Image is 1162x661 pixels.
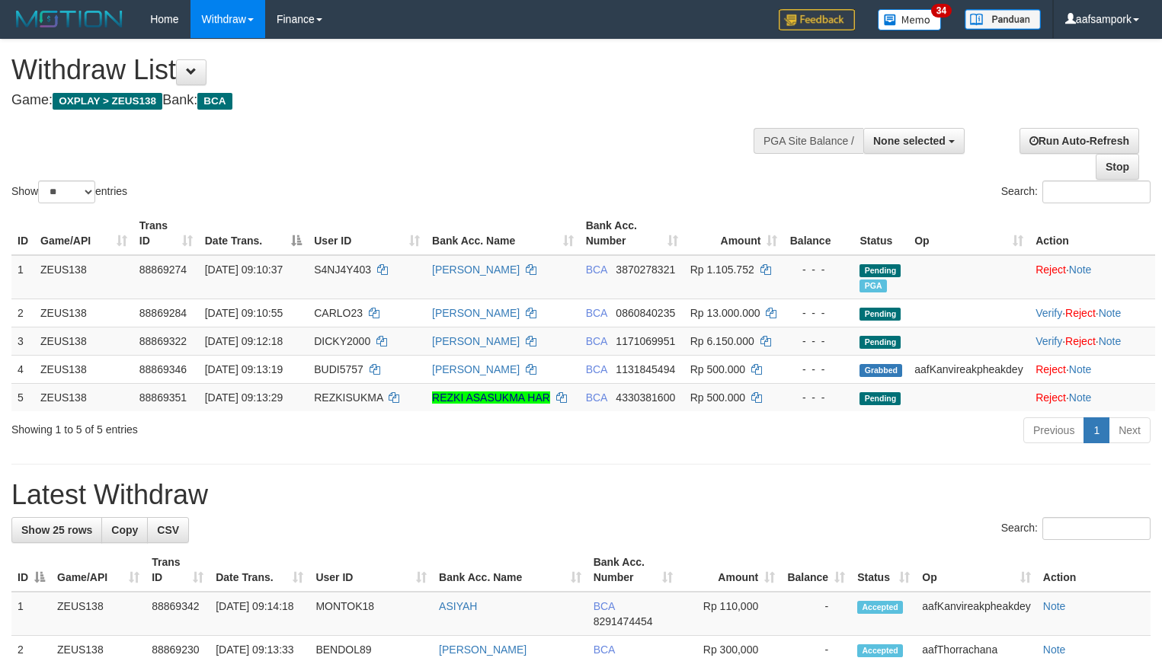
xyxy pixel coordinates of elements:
[851,548,916,592] th: Status: activate to sort column ascending
[783,212,853,255] th: Balance
[586,391,607,404] span: BCA
[1042,180,1151,203] input: Search:
[781,592,851,636] td: -
[859,308,901,321] span: Pending
[616,263,675,276] span: Copy 3870278321 to clipboard
[863,128,965,154] button: None selected
[51,548,146,592] th: Game/API: activate to sort column ascending
[690,391,745,404] span: Rp 500.000
[101,517,148,543] a: Copy
[34,383,133,411] td: ZEUS138
[34,212,133,255] th: Game/API: activate to sort column ascending
[616,363,675,375] span: Copy 1131845494 to clipboard
[205,391,283,404] span: [DATE] 09:13:29
[1096,154,1139,180] a: Stop
[11,383,34,411] td: 5
[586,363,607,375] span: BCA
[684,212,784,255] th: Amount: activate to sort column ascending
[1065,307,1096,319] a: Reject
[1043,600,1066,612] a: Note
[616,307,675,319] span: Copy 0860840235 to clipboard
[594,600,615,612] span: BCA
[580,212,684,255] th: Bank Acc. Number: activate to sort column ascending
[11,327,34,355] td: 3
[11,548,51,592] th: ID: activate to sort column descending
[1036,307,1062,319] a: Verify
[789,334,847,349] div: - - -
[139,263,187,276] span: 88869274
[309,592,433,636] td: MONTOK18
[1043,643,1066,656] a: Note
[1001,180,1151,203] label: Search:
[1029,212,1155,255] th: Action
[586,307,607,319] span: BCA
[857,601,903,614] span: Accepted
[690,363,745,375] span: Rp 500.000
[205,363,283,375] span: [DATE] 09:13:19
[1036,391,1066,404] a: Reject
[873,135,946,147] span: None selected
[439,643,527,656] a: [PERSON_NAME]
[157,524,179,536] span: CSV
[1029,327,1155,355] td: · ·
[432,263,520,276] a: [PERSON_NAME]
[11,212,34,255] th: ID
[859,264,901,277] span: Pending
[11,592,51,636] td: 1
[1001,517,1151,540] label: Search:
[309,548,433,592] th: User ID: activate to sort column ascending
[1069,363,1092,375] a: Note
[11,416,472,437] div: Showing 1 to 5 of 5 entries
[53,93,162,110] span: OXPLAY > ZEUS138
[616,391,675,404] span: Copy 4330381600 to clipboard
[139,391,187,404] span: 88869351
[1036,335,1062,347] a: Verify
[789,390,847,405] div: - - -
[1036,263,1066,276] a: Reject
[432,335,520,347] a: [PERSON_NAME]
[908,355,1029,383] td: aafKanvireakpheakdey
[1099,335,1122,347] a: Note
[308,212,426,255] th: User ID: activate to sort column ascending
[594,615,653,627] span: Copy 8291474454 to clipboard
[147,517,189,543] a: CSV
[1099,307,1122,319] a: Note
[11,180,127,203] label: Show entries
[1069,391,1092,404] a: Note
[1065,335,1096,347] a: Reject
[679,548,781,592] th: Amount: activate to sort column ascending
[34,299,133,327] td: ZEUS138
[111,524,138,536] span: Copy
[21,524,92,536] span: Show 25 rows
[1069,263,1092,276] a: Note
[11,355,34,383] td: 4
[205,335,283,347] span: [DATE] 09:12:18
[690,307,760,319] span: Rp 13.000.000
[1037,548,1151,592] th: Action
[853,212,908,255] th: Status
[146,548,210,592] th: Trans ID: activate to sort column ascending
[859,364,902,377] span: Grabbed
[314,363,363,375] span: BUDI5757
[789,262,847,277] div: - - -
[616,335,675,347] span: Copy 1171069951 to clipboard
[11,480,1151,510] h1: Latest Withdraw
[11,8,127,30] img: MOTION_logo.png
[205,307,283,319] span: [DATE] 09:10:55
[859,279,886,292] span: Marked by aafnoeunsreypich
[878,9,942,30] img: Button%20Memo.svg
[859,392,901,405] span: Pending
[205,263,283,276] span: [DATE] 09:10:37
[679,592,781,636] td: Rp 110,000
[11,93,760,108] h4: Game: Bank:
[433,548,587,592] th: Bank Acc. Name: activate to sort column ascending
[859,336,901,349] span: Pending
[690,263,754,276] span: Rp 1.105.752
[34,327,133,355] td: ZEUS138
[197,93,232,110] span: BCA
[133,212,199,255] th: Trans ID: activate to sort column ascending
[432,391,550,404] a: REZKI ASASUKMA HAR
[34,255,133,299] td: ZEUS138
[139,335,187,347] span: 88869322
[432,307,520,319] a: [PERSON_NAME]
